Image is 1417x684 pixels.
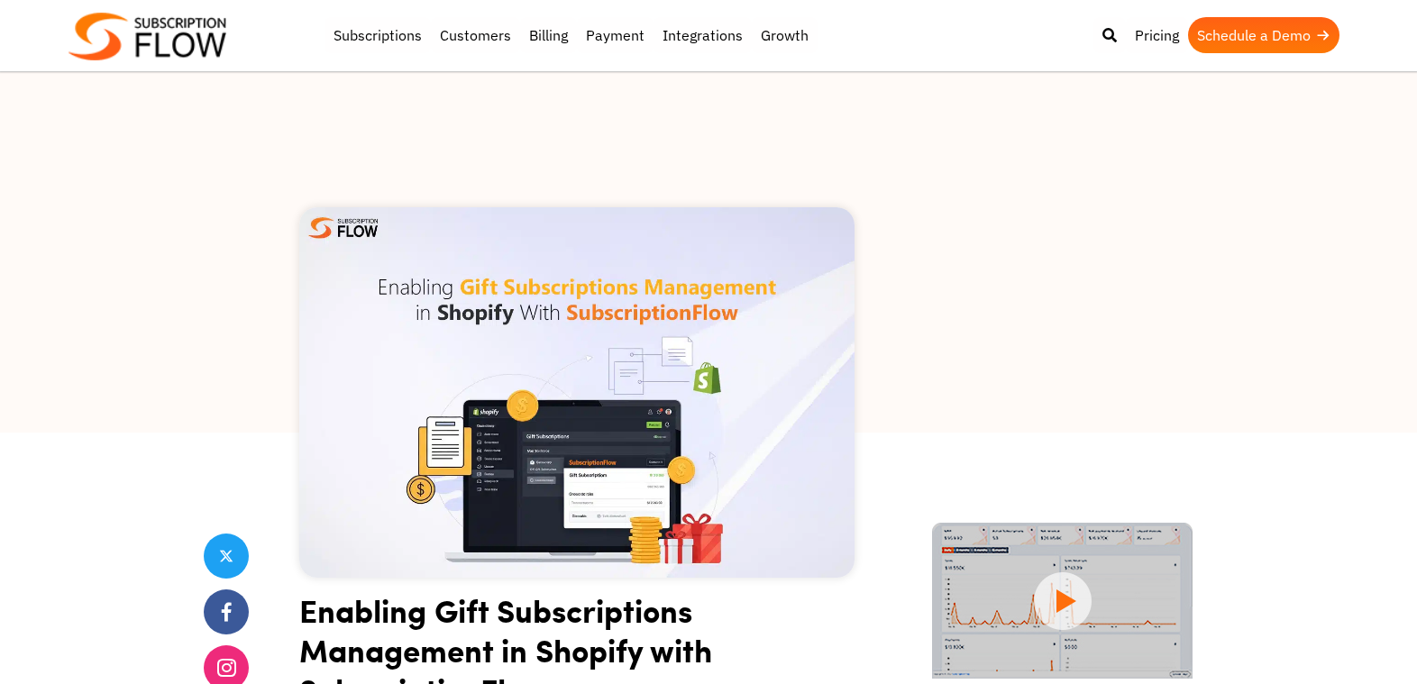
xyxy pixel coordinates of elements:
[299,207,855,578] img: Gift Subscriptions Management in Shopify
[325,17,431,53] a: Subscriptions
[1188,17,1339,53] a: Schedule a Demo
[520,17,577,53] a: Billing
[431,17,520,53] a: Customers
[654,17,752,53] a: Integrations
[932,523,1193,679] img: intro video
[1126,17,1188,53] a: Pricing
[69,13,226,60] img: Subscriptionflow
[577,17,654,53] a: Payment
[752,17,818,53] a: Growth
